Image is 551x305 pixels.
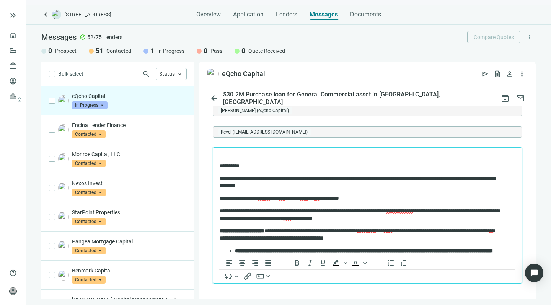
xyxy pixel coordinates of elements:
[241,46,245,55] span: 0
[9,269,17,277] span: help
[72,179,187,187] p: Nexos Invest
[204,46,207,55] span: 0
[72,247,106,254] span: Contacted
[494,70,501,78] span: request_quote
[497,91,513,106] button: archive
[150,46,154,55] span: 1
[106,47,131,55] span: Contacted
[41,33,77,42] span: Messages
[58,241,69,251] img: 0f05c876-0288-4477-a66d-2dda404795aa
[350,11,381,18] span: Documents
[248,47,285,55] span: Quote Received
[72,121,187,129] p: Encina Lender Finance
[58,124,69,135] img: 9ac20f5e-49d8-4f7b-829e-ab8fa75833cb
[72,92,187,100] p: eQcho Capital
[72,218,106,225] span: Contacted
[58,270,69,281] img: 5382ba3c-8743-47de-bb51-099eafc9ddbe
[72,150,187,158] p: Monroe Capital, LLC.
[316,258,329,267] button: Underline
[210,94,219,103] span: arrow_back
[384,258,397,267] button: Bullet list
[222,91,497,106] div: $30.2M Purchase loan for General Commercial asset in [GEOGRAPHIC_DATA], [GEOGRAPHIC_DATA]
[241,272,254,281] button: Insert/edit link
[58,183,69,193] img: ed90f262-b078-49a6-8893-f8580cd2fabf
[481,70,489,78] span: send
[103,33,122,41] span: Lenders
[221,107,289,114] span: [PERSON_NAME] (eQcho Capital)
[491,68,504,80] button: request_quote
[500,94,510,103] span: archive
[526,34,533,41] span: more_vert
[8,11,18,20] button: keyboard_double_arrow_right
[72,160,106,167] span: Contacted
[64,11,111,18] span: [STREET_ADDRESS]
[58,70,83,78] span: Bulk select
[467,31,520,43] button: Compare Quotes
[276,11,297,18] span: Lenders
[236,258,249,267] button: Align center
[210,47,222,55] span: Pass
[223,272,241,281] button: Insert merge tag
[159,71,175,77] span: Status
[479,68,491,80] button: send
[52,10,61,19] img: deal-logo
[506,70,514,78] span: person
[96,46,103,55] span: 51
[72,189,106,196] span: Contacted
[518,70,526,78] span: more_vert
[72,238,187,245] p: Pangea Mortgage Capital
[176,70,183,77] span: keyboard_arrow_up
[262,258,275,267] button: Justify
[80,34,86,40] span: check_circle
[249,258,262,267] button: Align right
[504,68,516,80] button: person
[525,264,543,282] div: Open Intercom Messenger
[290,258,303,267] button: Bold
[72,209,187,216] p: StarPoint Properties
[516,94,525,103] span: mail
[218,128,311,136] span: Revel (revel@inncap.com)
[157,47,184,55] span: In Progress
[207,68,219,80] img: 9ad1d6b6-b399-447f-af51-e47ed78c7fae
[58,212,69,222] img: 54a5b9af-dc62-4778-9efe-dde22a5f50b9
[55,47,77,55] span: Prospect
[72,276,106,284] span: Contacted
[196,11,221,18] span: Overview
[9,287,17,295] span: person
[222,69,265,78] div: eQcho Capital
[72,296,187,303] p: [PERSON_NAME] Capital Management, LLC.
[87,33,102,41] span: 52/75
[207,91,222,106] button: arrow_back
[310,11,338,18] span: Messages
[58,153,69,164] img: 0fedf735-2966-4fc4-a93e-553704072d43
[41,10,51,19] a: keyboard_arrow_left
[329,258,349,267] div: Background color Black
[516,68,528,80] button: more_vert
[233,11,264,18] span: Application
[303,258,316,267] button: Italic
[213,148,522,256] iframe: Rich Text Area
[221,128,308,136] span: Revel ([EMAIL_ADDRESS][DOMAIN_NAME])
[349,258,368,267] div: Text color Black
[58,95,69,106] img: 9ad1d6b6-b399-447f-af51-e47ed78c7fae
[142,70,150,78] span: search
[523,31,536,43] button: more_vert
[72,267,187,274] p: Benmark Capital
[223,258,236,267] button: Align left
[72,101,108,109] span: In Progress
[397,258,410,267] button: Numbered list
[72,130,106,138] span: Contacted
[218,107,292,114] span: Joseph Lambert (eQcho Capital)
[513,91,528,106] button: mail
[48,46,52,55] span: 0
